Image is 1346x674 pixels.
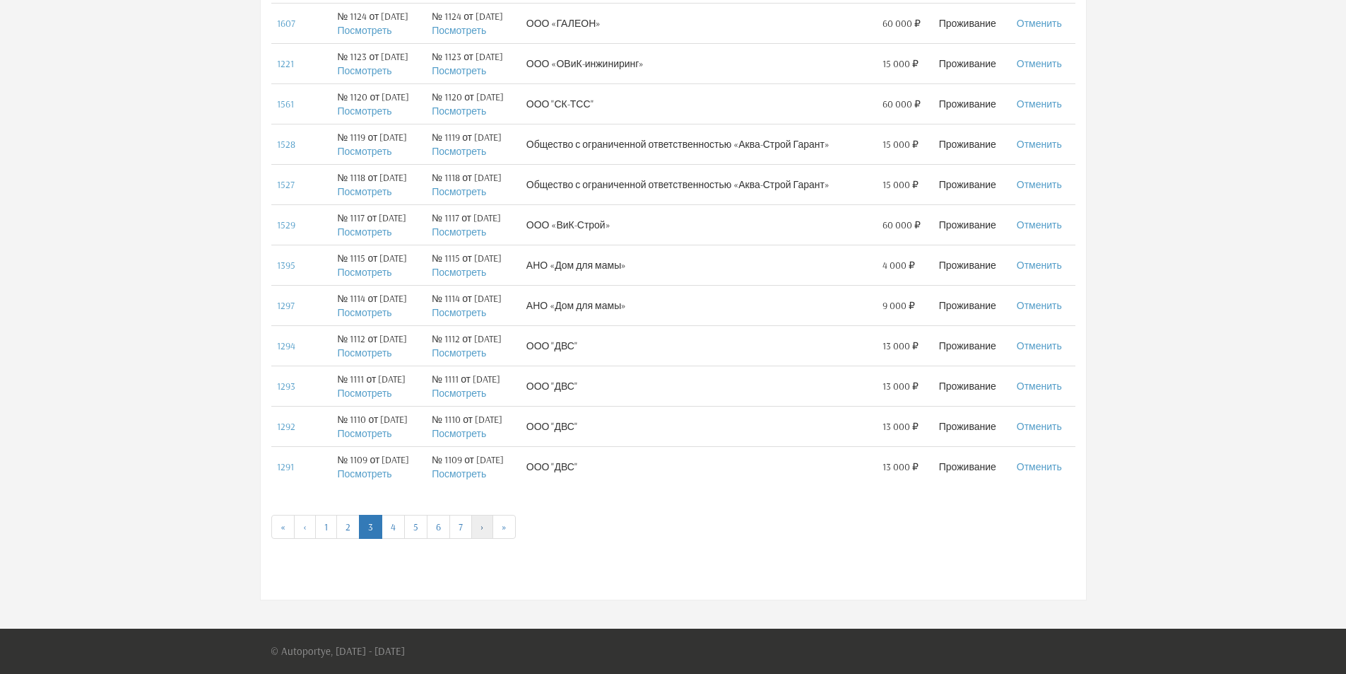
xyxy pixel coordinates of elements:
[331,204,426,245] td: № 1117 от [DATE]
[426,204,521,245] td: № 1117 от [DATE]
[933,366,1011,406] td: Проживание
[331,245,426,285] td: № 1115 от [DATE]
[427,515,450,539] a: 6
[331,366,426,406] td: № 1111 от [DATE]
[336,515,360,539] a: 2
[426,3,521,43] td: № 1124 от [DATE]
[277,219,295,231] a: 1529
[331,446,426,487] td: № 1109 от [DATE]
[426,83,521,124] td: № 1120 от [DATE]
[426,406,521,446] td: № 1110 от [DATE]
[1017,178,1062,191] a: Отменить
[426,164,521,204] td: № 1118 от [DATE]
[337,387,391,400] a: Посмотреть
[432,427,486,440] a: Посмотреть
[426,325,521,366] td: № 1112 от [DATE]
[331,406,426,446] td: № 1110 от [DATE]
[1017,98,1062,110] a: Отменить
[331,83,426,124] td: № 1120 от [DATE]
[271,515,295,539] a: «
[382,515,405,539] a: 4
[1017,17,1062,30] a: Отменить
[337,105,391,117] a: Посмотреть
[426,43,521,83] td: № 1123 от [DATE]
[1017,339,1062,352] a: Отменить
[882,178,919,192] span: 15 000 ₽
[277,299,295,312] a: 1297
[432,226,486,238] a: Посмотреть
[521,3,878,43] td: ООО «ГАЛЕОН»
[933,3,1011,43] td: Проживание
[521,245,878,285] td: АНО «Дом для мамы»
[271,629,405,674] p: © Autoportye, [DATE] - [DATE]
[882,298,915,313] span: 9 000 ₽
[521,325,878,366] td: ООО "ДВС"
[933,204,1011,245] td: Проживание
[933,124,1011,164] td: Проживание
[933,245,1011,285] td: Проживание
[337,467,391,480] a: Посмотреть
[521,446,878,487] td: ООО "ДВС"
[337,226,391,238] a: Посмотреть
[432,105,486,117] a: Посмотреть
[277,460,294,473] a: 1291
[471,515,493,539] a: ›
[277,178,295,191] a: 1527
[882,97,921,111] span: 60 000 ₽
[882,419,919,434] span: 13 000 ₽
[426,366,521,406] td: № 1111 от [DATE]
[449,515,472,539] a: 7
[933,325,1011,366] td: Проживание
[337,266,391,279] a: Посмотреть
[432,24,486,37] a: Посмотреть
[277,138,295,151] a: 1528
[277,339,295,352] a: 1294
[933,285,1011,325] td: Проживание
[882,57,919,71] span: 15 000 ₽
[337,306,391,319] a: Посмотреть
[521,406,878,446] td: ООО "ДВС"
[1017,57,1062,70] a: Отменить
[294,515,316,539] a: ‹
[1017,380,1062,393] a: Отменить
[1017,219,1062,231] a: Отменить
[337,427,391,440] a: Посмотреть
[331,43,426,83] td: № 1123 от [DATE]
[432,387,486,400] a: Посмотреть
[331,285,426,325] td: № 1114 от [DATE]
[432,467,486,480] a: Посмотреть
[521,204,878,245] td: ООО «ВиК-Строй»
[426,285,521,325] td: № 1114 от [DATE]
[432,64,486,77] a: Посмотреть
[337,145,391,158] a: Посмотреть
[432,145,486,158] a: Посмотреть
[337,64,391,77] a: Посмотреть
[882,258,915,272] span: 4 000 ₽
[277,380,295,393] a: 1293
[933,43,1011,83] td: Проживание
[1017,460,1062,473] a: Отменить
[432,306,486,319] a: Посмотреть
[1017,138,1062,151] a: Отменить
[359,515,382,539] a: 3
[882,218,921,232] span: 60 000 ₽
[882,460,919,474] span: 13 000 ₽
[882,339,919,353] span: 13 000 ₽
[521,124,878,164] td: Общество с ограниченной ответственностью «Аква-Строй Гарант»
[426,124,521,164] td: № 1119 от [DATE]
[933,446,1011,487] td: Проживание
[521,285,878,325] td: АНО «Дом для мамы»
[882,16,921,30] span: 60 000 ₽
[521,366,878,406] td: ООО "ДВС"
[277,259,295,272] a: 1395
[432,185,486,198] a: Посмотреть
[432,266,486,279] a: Посмотреть
[933,164,1011,204] td: Проживание
[426,245,521,285] td: № 1115 от [DATE]
[521,164,878,204] td: Общество с ограниченной ответственностью «Аква-Строй Гарант»
[277,420,295,433] a: 1292
[426,446,521,487] td: № 1109 от [DATE]
[277,17,295,30] a: 1607
[933,406,1011,446] td: Проживание
[337,24,391,37] a: Посмотреть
